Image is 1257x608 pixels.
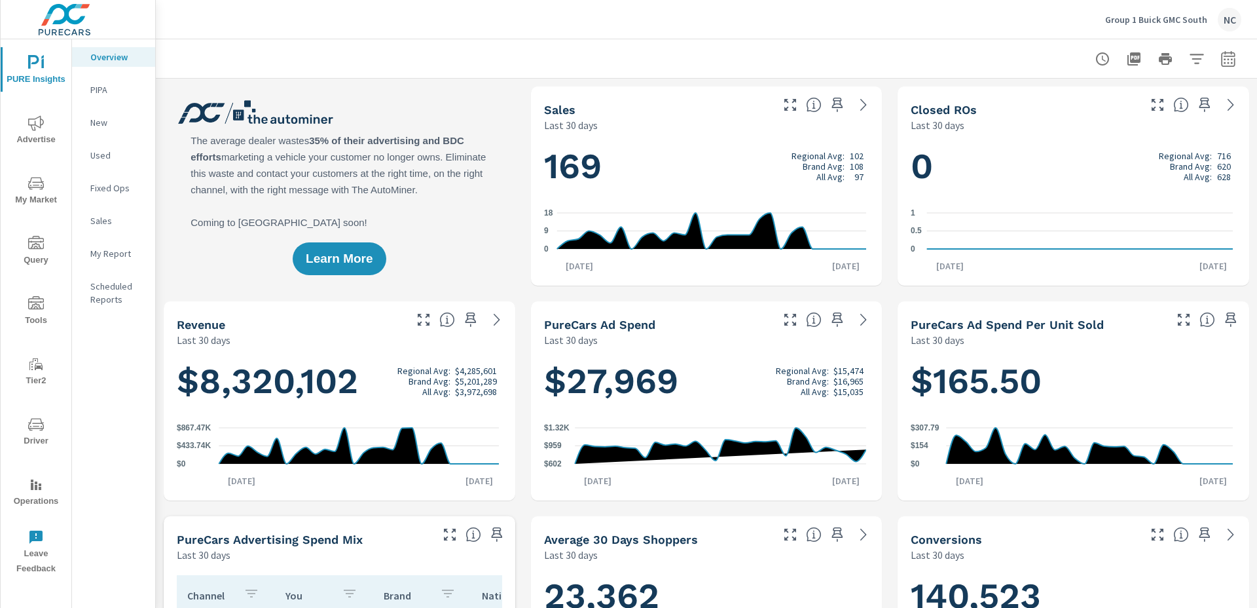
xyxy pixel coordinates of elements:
p: Sales [90,214,145,227]
p: 108 [850,161,864,172]
text: 0 [911,244,915,254]
span: This table looks at how you compare to the amount of budget you spend per channel as opposed to y... [465,527,481,542]
p: Scheduled Reports [90,280,145,306]
text: 1 [911,208,915,218]
p: [DATE] [219,474,264,487]
p: [DATE] [556,259,602,273]
p: All Avg: [801,387,829,397]
span: Save this to your personalized report [1194,524,1215,545]
text: $867.47K [177,423,211,432]
div: Sales [72,211,155,231]
span: Leave Feedback [5,529,67,577]
p: [DATE] [1190,259,1236,273]
p: [DATE] [456,474,502,487]
h5: PureCars Ad Spend [544,318,655,332]
span: Total sales revenue over the selected date range. [Source: This data is sourced from the dealer’s... [439,312,455,328]
text: 0.5 [911,227,922,236]
span: Number of vehicles sold by the dealership over the selected date range. [Source: This data is sou... [806,97,822,113]
text: $0 [911,459,920,468]
p: 620 [1217,161,1231,172]
p: [DATE] [927,259,973,273]
text: $154 [911,442,928,451]
span: Operations [5,477,67,509]
p: [DATE] [823,474,869,487]
div: nav menu [1,39,71,582]
p: Last 30 days [911,117,964,133]
p: Brand Avg: [787,376,829,387]
h5: Revenue [177,318,225,332]
p: Brand Avg: [409,376,450,387]
text: $433.74K [177,442,211,451]
span: The number of dealer-specified goals completed by a visitor. [Source: This data is provided by th... [1173,527,1189,542]
p: National [482,589,528,602]
h5: Sales [544,103,575,117]
p: All Avg: [1184,172,1212,182]
a: See more details in report [853,524,874,545]
button: Make Fullscreen [413,309,434,330]
p: Overview [90,50,145,64]
span: A rolling 30 day total of daily Shoppers on the dealership website, averaged over the selected da... [806,527,822,542]
p: Regional Avg: [1159,151,1212,161]
p: 102 [850,151,864,161]
div: PIPA [72,80,155,100]
span: Advertise [5,115,67,147]
button: Make Fullscreen [780,94,801,115]
p: My Report [90,247,145,260]
button: Learn More [293,242,386,275]
p: All Avg: [422,387,450,397]
p: Last 30 days [911,547,964,563]
p: $5,201,289 [455,376,497,387]
span: Save this to your personalized report [827,309,848,330]
span: PURE Insights [5,55,67,87]
a: See more details in report [853,94,874,115]
div: Fixed Ops [72,178,155,198]
span: Save this to your personalized report [1220,309,1241,330]
text: $959 [544,441,562,450]
p: $4,285,601 [455,366,497,376]
text: 9 [544,227,549,236]
span: Query [5,236,67,268]
button: Make Fullscreen [1173,309,1194,330]
div: My Report [72,244,155,263]
p: All Avg: [816,172,845,182]
p: Group 1 Buick GMC South [1105,14,1207,26]
span: Save this to your personalized report [827,524,848,545]
button: "Export Report to PDF" [1121,46,1147,72]
span: Save this to your personalized report [827,94,848,115]
span: My Market [5,176,67,208]
text: $0 [177,459,186,468]
span: Number of Repair Orders Closed by the selected dealership group over the selected time range. [So... [1173,97,1189,113]
button: Make Fullscreen [780,524,801,545]
button: Apply Filters [1184,46,1210,72]
div: Used [72,145,155,165]
p: Brand [384,589,429,602]
h5: Conversions [911,533,982,546]
span: Tools [5,296,67,328]
button: Make Fullscreen [780,309,801,330]
a: See more details in report [1220,94,1241,115]
p: Last 30 days [544,547,598,563]
h1: 169 [544,144,869,189]
h1: $165.50 [911,359,1236,404]
p: You [285,589,331,602]
h5: Closed ROs [911,103,977,117]
h1: 0 [911,144,1236,189]
span: Save this to your personalized report [1194,94,1215,115]
p: Brand Avg: [1170,161,1212,172]
div: NC [1218,8,1241,31]
h5: PureCars Advertising Spend Mix [177,533,363,546]
p: Used [90,149,145,162]
button: Make Fullscreen [439,524,460,545]
span: Driver [5,417,67,449]
p: Last 30 days [177,547,230,563]
p: Last 30 days [911,332,964,348]
text: 0 [544,244,549,254]
p: [DATE] [575,474,621,487]
p: 628 [1217,172,1231,182]
button: Make Fullscreen [1147,94,1168,115]
p: [DATE] [1190,474,1236,487]
h5: PureCars Ad Spend Per Unit Sold [911,318,1104,332]
button: Print Report [1152,46,1178,72]
p: Regional Avg: [792,151,845,161]
span: Save this to your personalized report [486,524,507,545]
